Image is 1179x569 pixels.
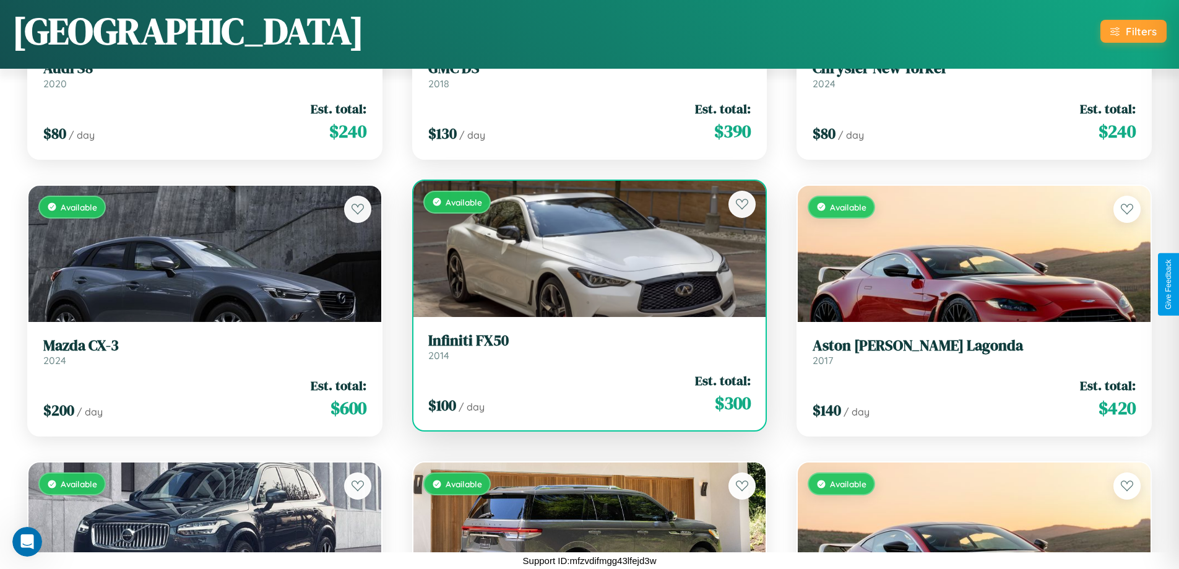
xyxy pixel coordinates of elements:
[813,337,1136,355] h3: Aston [PERSON_NAME] Lagonda
[43,337,366,367] a: Mazda CX-32024
[428,77,449,90] span: 2018
[1099,119,1136,144] span: $ 240
[844,406,870,418] span: / day
[61,202,97,212] span: Available
[446,197,482,207] span: Available
[428,395,456,415] span: $ 100
[329,119,366,144] span: $ 240
[813,354,833,367] span: 2017
[69,129,95,141] span: / day
[43,59,366,77] h3: Audi S8
[1080,376,1136,394] span: Est. total:
[43,77,67,90] span: 2020
[695,371,751,389] span: Est. total:
[61,479,97,489] span: Available
[77,406,103,418] span: / day
[428,332,751,362] a: Infiniti FX502014
[813,337,1136,367] a: Aston [PERSON_NAME] Lagonda2017
[714,119,751,144] span: $ 390
[695,100,751,118] span: Est. total:
[459,401,485,413] span: / day
[43,337,366,355] h3: Mazda CX-3
[311,100,366,118] span: Est. total:
[1100,20,1167,43] button: Filters
[330,396,366,420] span: $ 600
[523,552,657,569] p: Support ID: mfzvdifmgg43lfejd3w
[813,400,841,420] span: $ 140
[830,479,866,489] span: Available
[428,59,751,90] a: GMC DS2018
[428,349,449,362] span: 2014
[43,400,74,420] span: $ 200
[813,123,836,144] span: $ 80
[1099,396,1136,420] span: $ 420
[43,354,66,367] span: 2024
[813,59,1136,77] h3: Chrysler New Yorker
[12,527,42,557] iframe: Intercom live chat
[446,479,482,489] span: Available
[311,376,366,394] span: Est. total:
[43,59,366,90] a: Audi S82020
[428,123,457,144] span: $ 130
[428,332,751,350] h3: Infiniti FX50
[1164,259,1173,310] div: Give Feedback
[12,6,364,56] h1: [GEOGRAPHIC_DATA]
[428,59,751,77] h3: GMC DS
[830,202,866,212] span: Available
[813,77,836,90] span: 2024
[1080,100,1136,118] span: Est. total:
[838,129,864,141] span: / day
[1126,25,1157,38] div: Filters
[715,391,751,415] span: $ 300
[43,123,66,144] span: $ 80
[459,129,485,141] span: / day
[813,59,1136,90] a: Chrysler New Yorker2024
